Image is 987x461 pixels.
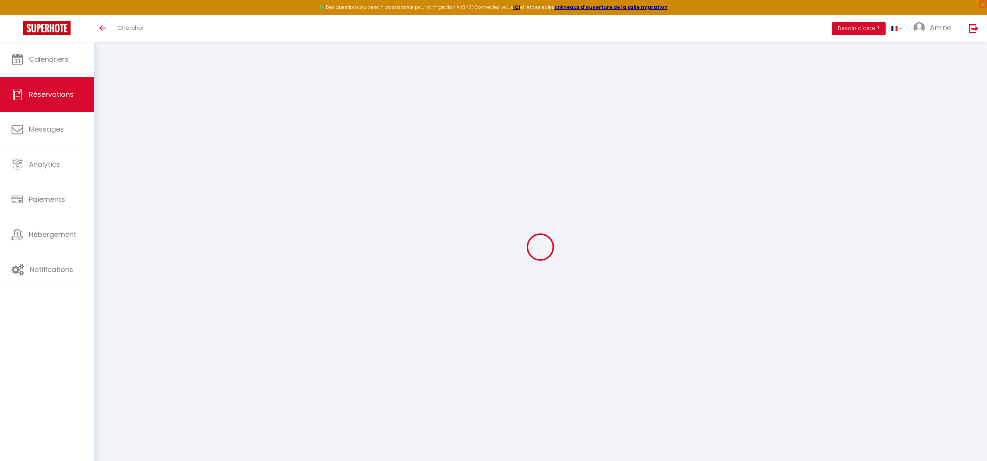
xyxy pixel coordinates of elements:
span: Messages [29,124,64,134]
a: Chercher [112,15,150,42]
a: ... Amine [908,15,961,42]
img: ... [913,22,925,34]
a: créneaux d'ouverture de la salle migration [554,4,668,10]
span: Chercher [118,24,144,32]
span: Calendriers [29,54,69,64]
img: logout [969,24,979,33]
button: Besoin d'aide ? [832,22,886,35]
img: Super Booking [23,21,71,35]
span: Amine [930,23,951,32]
span: Paiements [29,194,65,204]
span: Analytics [29,159,60,169]
a: ICI [513,4,520,10]
span: Notifications [30,265,73,274]
span: Réservations [29,89,74,99]
span: Hébergement [29,230,76,239]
